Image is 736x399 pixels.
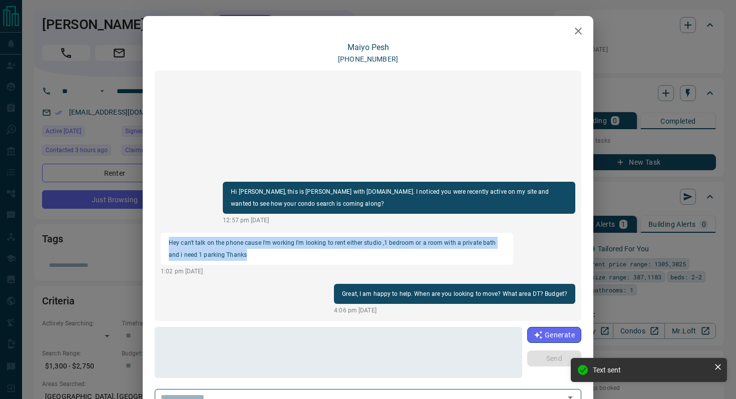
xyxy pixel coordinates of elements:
[334,306,575,315] p: 4:06 pm [DATE]
[231,186,567,210] p: Hi [PERSON_NAME], this is [PERSON_NAME] with [DOMAIN_NAME]. I noticed you were recently active on...
[169,237,505,261] p: Hey can't talk on the phone cause I'm working I'm looking to rent either studio ,1 bedroom or a r...
[338,54,398,65] p: [PHONE_NUMBER]
[593,366,710,374] div: Text sent
[342,288,567,300] p: Great, I am happy to help. When are you looking to move? What area DT? Budget?
[527,327,581,343] button: Generate
[161,267,513,276] p: 1:02 pm [DATE]
[223,216,575,225] p: 12:57 pm [DATE]
[347,43,389,52] a: Maiyo Pesh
